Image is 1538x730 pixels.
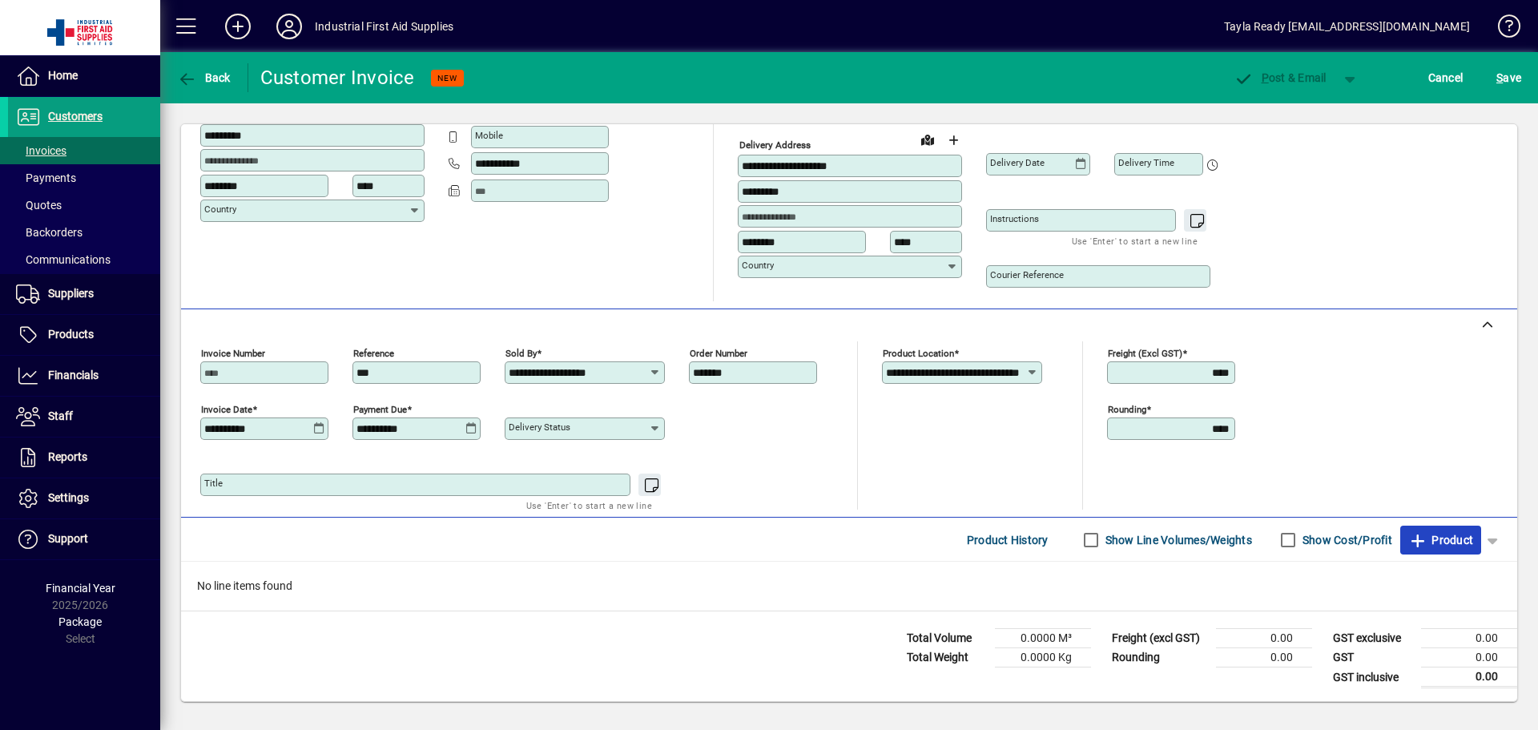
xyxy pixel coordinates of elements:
mat-hint: Use 'Enter' to start a new line [1072,232,1198,250]
mat-label: Delivery time [1118,157,1174,168]
td: GST exclusive [1325,629,1421,648]
a: Knowledge Base [1486,3,1518,55]
span: Back [177,71,231,84]
label: Show Cost/Profit [1299,532,1392,548]
label: Show Line Volumes/Weights [1102,532,1252,548]
div: Tayla Ready [EMAIL_ADDRESS][DOMAIN_NAME] [1224,14,1470,39]
a: Products [8,315,160,355]
span: Customers [48,110,103,123]
mat-label: Payment due [353,404,407,415]
span: Backorders [16,226,83,239]
span: Products [48,328,94,341]
span: Financials [48,369,99,381]
td: GST [1325,648,1421,667]
mat-label: Delivery date [990,157,1045,168]
span: S [1496,71,1503,84]
button: Back [173,63,235,92]
button: Profile [264,12,315,41]
span: Home [48,69,78,82]
mat-label: Freight (excl GST) [1108,348,1182,359]
span: NEW [437,73,457,83]
a: Invoices [8,137,160,164]
a: Backorders [8,219,160,246]
div: Customer Invoice [260,65,415,91]
mat-label: Reference [353,348,394,359]
mat-label: Delivery status [509,421,570,433]
span: Suppliers [48,287,94,300]
span: Staff [48,409,73,422]
mat-label: Title [204,478,223,489]
div: No line items found [181,562,1517,611]
button: Post & Email [1226,63,1335,92]
span: P [1262,71,1269,84]
span: Communications [16,253,111,266]
td: Freight (excl GST) [1104,629,1216,648]
button: Product History [960,526,1055,555]
span: Financial Year [46,582,115,595]
td: 0.00 [1421,629,1517,648]
td: 0.00 [1421,648,1517,667]
td: Rounding [1104,648,1216,667]
a: Reports [8,438,160,478]
div: Industrial First Aid Supplies [315,14,453,39]
a: Support [8,519,160,559]
app-page-header-button: Back [160,63,248,92]
button: Product [1400,526,1481,555]
td: 0.00 [1216,648,1312,667]
span: Quotes [16,199,62,212]
a: Communications [8,246,160,273]
a: Staff [8,397,160,437]
mat-label: Mobile [475,130,503,141]
a: Financials [8,356,160,396]
td: 0.0000 Kg [995,648,1091,667]
a: Home [8,56,160,96]
mat-hint: Use 'Enter' to start a new line [526,496,652,514]
a: Suppliers [8,274,160,314]
td: 0.0000 M³ [995,629,1091,648]
span: Invoices [16,144,66,157]
mat-label: Country [204,204,236,215]
td: 0.00 [1421,667,1517,688]
span: Package [58,615,102,628]
mat-label: Product location [883,348,954,359]
td: GST inclusive [1325,667,1421,688]
mat-label: Courier Reference [990,269,1064,280]
td: Total Weight [899,648,995,667]
span: Settings [48,491,89,504]
span: Support [48,532,88,545]
mat-label: Rounding [1108,404,1146,415]
mat-label: Order number [690,348,747,359]
button: Save [1492,63,1525,92]
span: ost & Email [1234,71,1327,84]
a: Quotes [8,192,160,219]
span: Reports [48,450,87,463]
span: Product History [967,527,1049,553]
span: Product [1408,527,1473,553]
button: Add [212,12,264,41]
a: View on map [915,127,940,152]
mat-label: Country [742,260,774,271]
span: ave [1496,65,1521,91]
mat-label: Instructions [990,213,1039,224]
mat-label: Invoice date [201,404,252,415]
span: Payments [16,171,76,184]
td: Total Volume [899,629,995,648]
button: Cancel [1424,63,1468,92]
td: 0.00 [1216,629,1312,648]
span: Cancel [1428,65,1464,91]
mat-label: Sold by [505,348,537,359]
a: Settings [8,478,160,518]
a: Payments [8,164,160,192]
mat-label: Invoice number [201,348,265,359]
button: Choose address [940,127,966,153]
